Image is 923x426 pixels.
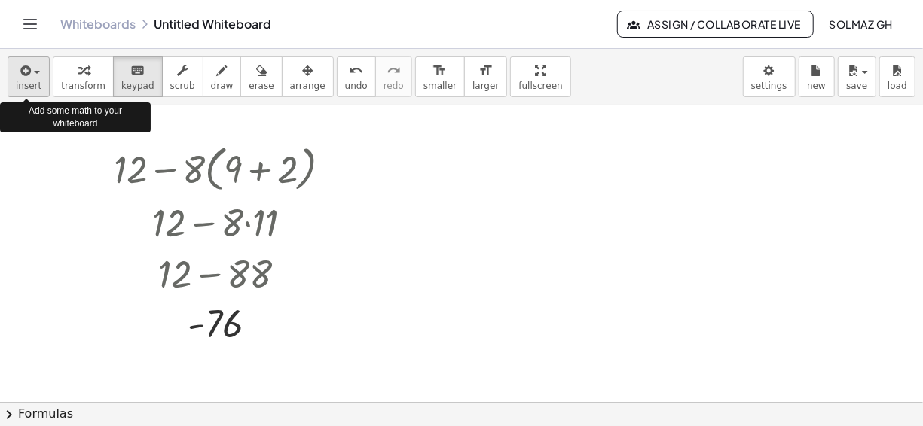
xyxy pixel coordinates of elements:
[423,81,457,91] span: smaller
[879,56,915,97] button: load
[829,17,893,31] span: SOLMAZ GH
[751,81,787,91] span: settings
[130,62,145,80] i: keyboard
[282,56,334,97] button: arrange
[61,81,105,91] span: transform
[337,56,376,97] button: undoundo
[838,56,876,97] button: save
[16,81,41,91] span: insert
[807,81,826,91] span: new
[384,81,404,91] span: redo
[162,56,203,97] button: scrub
[799,56,835,97] button: new
[60,17,136,32] a: Whiteboards
[518,81,562,91] span: fullscreen
[846,81,867,91] span: save
[387,62,401,80] i: redo
[53,56,114,97] button: transform
[510,56,570,97] button: fullscreen
[478,62,493,80] i: format_size
[345,81,368,91] span: undo
[18,12,42,36] button: Toggle navigation
[415,56,465,97] button: format_sizesmaller
[432,62,447,80] i: format_size
[240,56,282,97] button: erase
[472,81,499,91] span: larger
[630,17,801,31] span: Assign / Collaborate Live
[743,56,796,97] button: settings
[290,81,325,91] span: arrange
[121,81,154,91] span: keypad
[888,81,907,91] span: load
[170,81,195,91] span: scrub
[349,62,363,80] i: undo
[249,81,274,91] span: erase
[817,11,905,38] button: SOLMAZ GH
[375,56,412,97] button: redoredo
[203,56,242,97] button: draw
[464,56,507,97] button: format_sizelarger
[8,56,50,97] button: insert
[211,81,234,91] span: draw
[617,11,814,38] button: Assign / Collaborate Live
[113,56,163,97] button: keyboardkeypad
